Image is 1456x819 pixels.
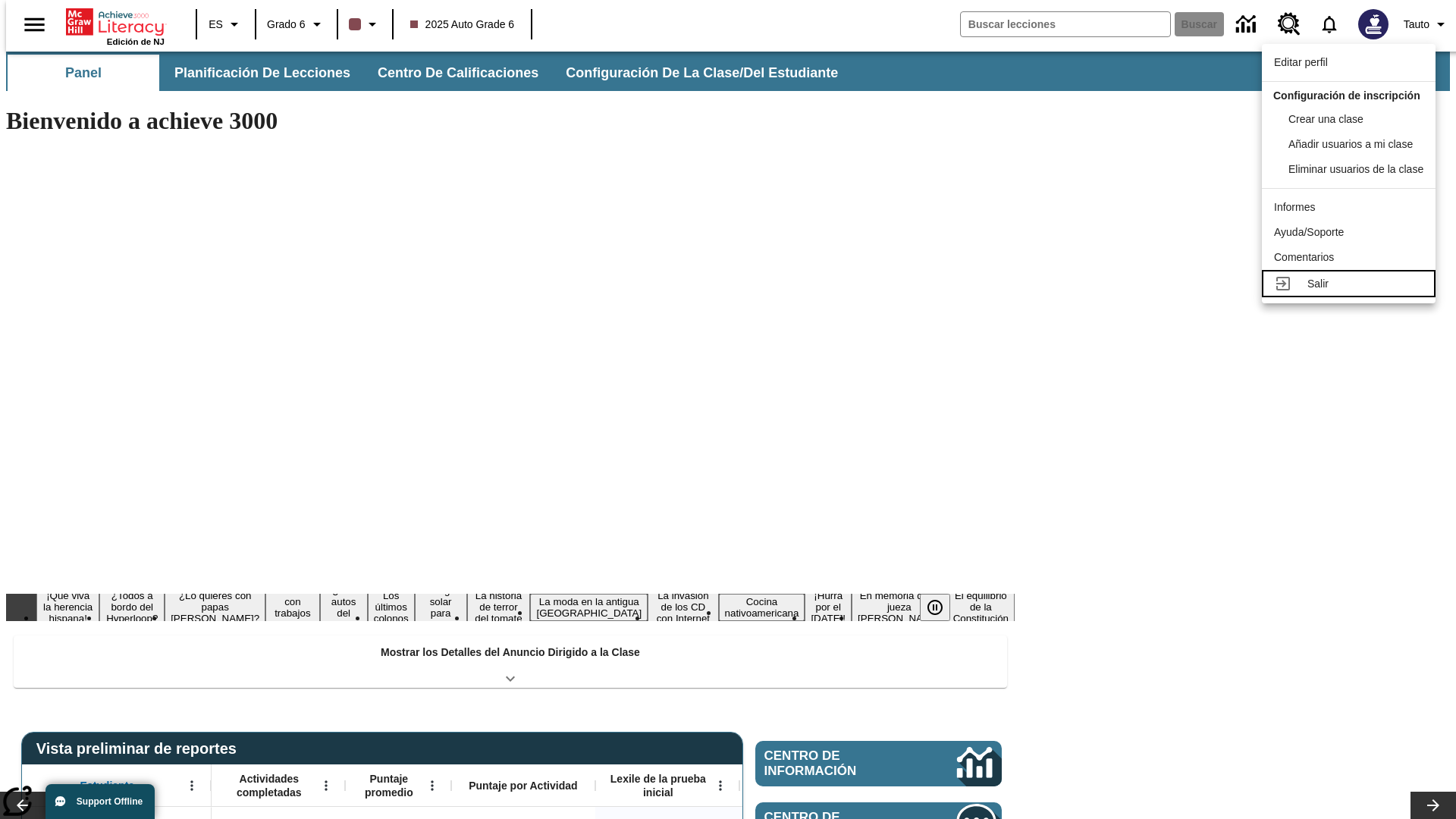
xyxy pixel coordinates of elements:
[1307,278,1329,290] span: Salir
[1274,201,1315,213] span: Informes
[1274,56,1328,68] span: Editar perfil
[1288,138,1413,150] span: Añadir usuarios a mi clase
[1274,226,1344,238] span: Ayuda/Soporte
[1288,163,1423,175] span: Eliminar usuarios de la clase
[1288,113,1363,125] span: Crear una clase
[1274,251,1334,263] span: Comentarios
[1273,89,1420,102] span: Configuración de inscripción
